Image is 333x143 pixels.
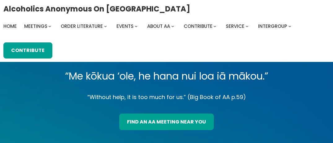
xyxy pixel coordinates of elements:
[147,22,170,31] a: About AA
[104,25,107,28] button: Order Literature submenu
[48,25,51,28] button: Meetings submenu
[24,23,47,29] span: Meetings
[288,25,291,28] button: Intergroup submenu
[184,22,213,31] a: Contribute
[258,22,287,31] a: Intergroup
[147,23,170,29] span: About AA
[116,22,134,31] a: Events
[184,23,213,29] span: Contribute
[119,114,214,130] a: find an aa meeting near you
[3,2,190,15] a: Alcoholics Anonymous on [GEOGRAPHIC_DATA]
[171,25,174,28] button: About AA submenu
[135,25,138,28] button: Events submenu
[246,25,248,28] button: Service submenu
[3,42,52,58] a: Contribute
[17,67,317,85] p: “Me kōkua ‘ole, he hana nui loa iā mākou.”
[17,92,317,102] p: “Without help, it is too much for us.” (Big Book of AA p.59)
[116,23,134,29] span: Events
[3,22,17,31] a: Home
[24,22,47,31] a: Meetings
[213,25,216,28] button: Contribute submenu
[61,23,103,29] span: Order Literature
[3,22,293,31] nav: Intergroup
[226,22,244,31] a: Service
[3,23,17,29] span: Home
[258,23,287,29] span: Intergroup
[226,23,244,29] span: Service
